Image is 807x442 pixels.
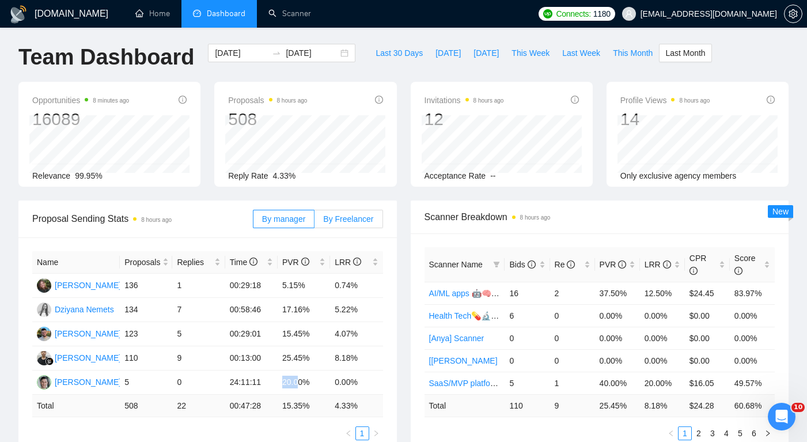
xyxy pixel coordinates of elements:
[625,10,633,18] span: user
[330,274,382,298] td: 0.74%
[342,426,355,440] li: Previous Page
[177,256,211,269] span: Replies
[748,427,760,440] a: 6
[37,327,51,341] img: AK
[600,260,627,269] span: PVR
[9,5,28,24] img: logo
[473,97,504,104] time: 8 hours ago
[172,298,225,322] td: 7
[429,379,560,388] a: SaaS/MVP platform ☁️💻 [weekend]
[645,260,671,269] span: LRR
[228,93,307,107] span: Proposals
[282,258,309,267] span: PVR
[120,395,172,417] td: 508
[593,7,611,20] span: 1180
[193,9,201,17] span: dashboard
[323,214,373,224] span: By Freelancer
[719,426,733,440] li: 4
[330,322,382,346] td: 4.07%
[520,214,551,221] time: 8 hours ago
[761,426,775,440] button: right
[685,349,730,372] td: $0.00
[556,7,590,20] span: Connects:
[135,9,170,18] a: homeHome
[689,267,698,275] span: info-circle
[491,256,502,273] span: filter
[225,395,278,417] td: 00:47:28
[225,371,278,395] td: 24:11:11
[228,108,307,130] div: 508
[120,251,172,274] th: Proposals
[720,427,733,440] a: 4
[730,327,775,349] td: 0.00%
[595,394,640,417] td: 25.45 %
[32,211,253,226] span: Proposal Sending Stats
[330,371,382,395] td: 0.00%
[37,304,114,313] a: DNDziyana Nemets
[505,372,550,394] td: 5
[375,96,383,104] span: info-circle
[595,327,640,349] td: 0.00%
[509,260,535,269] span: Bids
[335,258,361,267] span: LRR
[37,278,51,293] img: HH
[120,274,172,298] td: 136
[505,304,550,327] td: 6
[467,44,505,62] button: [DATE]
[225,274,278,298] td: 00:29:18
[172,274,225,298] td: 1
[425,171,486,180] span: Acceptance Rate
[120,371,172,395] td: 5
[761,426,775,440] li: Next Page
[734,267,742,275] span: info-circle
[595,282,640,304] td: 37.50%
[429,44,467,62] button: [DATE]
[356,427,369,440] a: 1
[32,171,70,180] span: Relevance
[55,327,121,340] div: [PERSON_NAME]
[330,395,382,417] td: 4.33 %
[429,356,498,365] a: [[PERSON_NAME]
[664,426,678,440] li: Previous Page
[330,298,382,322] td: 5.22%
[550,282,595,304] td: 2
[550,349,595,372] td: 0
[668,430,675,437] span: left
[685,282,730,304] td: $24.45
[37,280,121,289] a: HH[PERSON_NAME]
[286,47,338,59] input: End date
[493,261,500,268] span: filter
[429,334,484,343] a: [Anya] Scanner
[369,426,383,440] button: right
[730,304,775,327] td: 0.00%
[505,282,550,304] td: 16
[429,311,532,320] a: Health Tech💊🔬[weekdays]
[730,282,775,304] td: 83.97%
[730,394,775,417] td: 60.68 %
[425,394,505,417] td: Total
[172,346,225,371] td: 9
[376,47,423,59] span: Last 30 Days
[172,371,225,395] td: 0
[640,327,685,349] td: 0.00%
[620,108,710,130] div: 14
[664,426,678,440] button: left
[228,171,268,180] span: Reply Rate
[172,251,225,274] th: Replies
[278,371,330,395] td: 20.00%
[330,346,382,371] td: 8.18%
[37,377,121,386] a: YN[PERSON_NAME]
[772,207,789,216] span: New
[425,108,504,130] div: 12
[425,93,504,107] span: Invitations
[273,171,296,180] span: 4.33%
[435,47,461,59] span: [DATE]
[301,258,309,266] span: info-circle
[272,48,281,58] span: to
[172,322,225,346] td: 5
[678,426,692,440] li: 1
[692,426,706,440] li: 2
[225,322,278,346] td: 00:29:01
[785,9,802,18] span: setting
[225,346,278,371] td: 00:13:00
